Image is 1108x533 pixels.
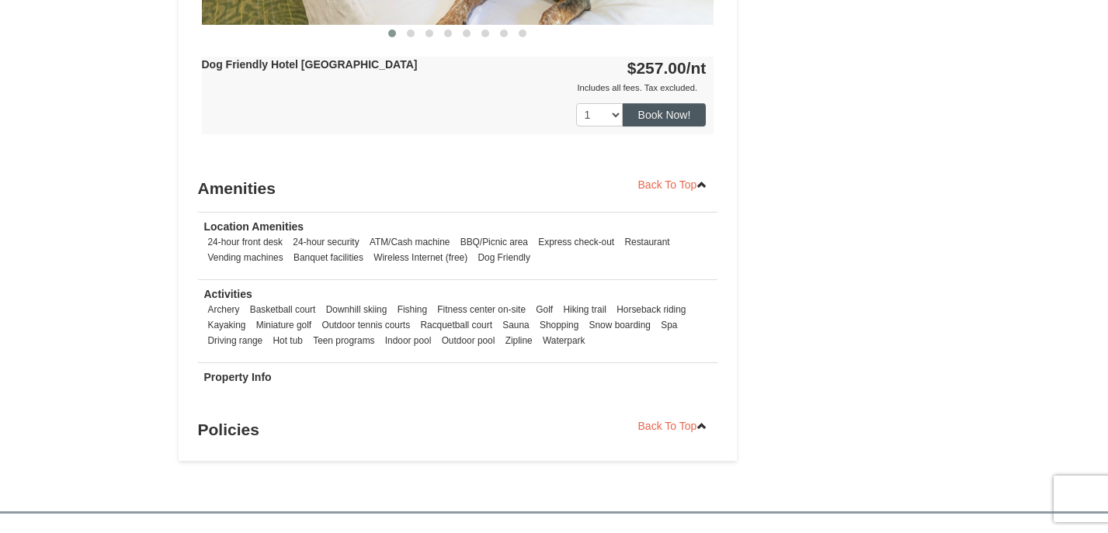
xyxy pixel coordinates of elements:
[202,80,707,95] div: Includes all fees. Tax excluded.
[502,333,537,348] li: Zipline
[628,173,718,196] a: Back To Top
[539,333,589,348] li: Waterpark
[474,250,533,265] li: Dog Friendly
[246,302,320,317] li: Basketball court
[559,302,610,317] li: Hiking trail
[289,234,363,250] li: 24-hour security
[433,302,530,317] li: Fitness center on-site
[204,250,287,265] li: Vending machines
[204,288,252,300] strong: Activities
[585,317,655,333] li: Snow boarding
[322,302,391,317] li: Downhill skiing
[498,317,533,333] li: Sauna
[532,302,557,317] li: Golf
[686,59,707,77] span: /nt
[198,173,718,204] h3: Amenities
[613,302,689,317] li: Horseback riding
[318,317,414,333] li: Outdoor tennis courts
[370,250,471,265] li: Wireless Internet (free)
[290,250,367,265] li: Banquet facilities
[534,234,618,250] li: Express check-out
[536,317,582,333] li: Shopping
[620,234,673,250] li: Restaurant
[394,302,431,317] li: Fishing
[204,317,250,333] li: Kayaking
[657,317,681,333] li: Spa
[202,58,418,71] strong: Dog Friendly Hotel [GEOGRAPHIC_DATA]
[627,59,707,77] strong: $257.00
[309,333,378,348] li: Teen programs
[269,333,307,348] li: Hot tub
[204,333,267,348] li: Driving range
[628,414,718,438] a: Back To Top
[623,103,707,126] button: Book Now!
[438,333,499,348] li: Outdoor pool
[252,317,315,333] li: Miniature golf
[366,234,454,250] li: ATM/Cash machine
[416,317,496,333] li: Racquetball court
[457,234,532,250] li: BBQ/Picnic area
[204,302,244,317] li: Archery
[204,371,272,383] strong: Property Info
[204,220,304,233] strong: Location Amenities
[204,234,287,250] li: 24-hour front desk
[381,333,436,348] li: Indoor pool
[198,414,718,445] h3: Policies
